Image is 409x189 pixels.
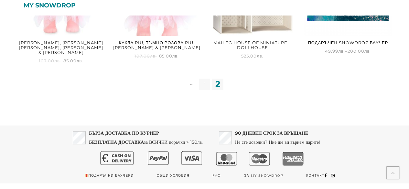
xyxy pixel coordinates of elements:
span: 49.99 [325,48,345,54]
a: 1 [199,79,210,90]
span: лв. [257,53,264,58]
span: лв. [338,48,345,54]
span: 200.00 [348,48,371,54]
span: 107.00 [39,58,61,63]
span: лв. [364,48,371,54]
h2: Maileg House of Miniature – Dollhouse [208,38,296,52]
a: Подаръчни ваучери [85,171,134,180]
span: – [304,47,392,55]
a: Контакт [306,171,324,180]
span: 107.00 [135,53,157,58]
span: лв. [150,53,157,58]
p: за ВСИЧКИ поръчки > 150лв. [89,129,203,147]
a: My snowdrop [24,3,76,8]
a: За My snowdrop [244,171,283,180]
span: лв. [54,58,61,63]
span: 2 [212,79,223,90]
img: 🎁 [85,173,88,177]
strong: БЪРЗА ДОСТАВКА ПО КУРИЕР БЕЗПЛАТНА ДОСТАВКА [89,130,159,145]
p: Не сте доволни? Ние ще ви върнем парите! [235,129,320,147]
strong: 90 ДНЕВЕН СРОК ЗА ВРЪЩАНЕ [235,130,308,136]
span: 525.00 [241,53,264,58]
a: FAQ [212,171,221,180]
a: ← [186,79,197,90]
a: Общи условия [157,171,190,180]
h2: Подаръчен snowdrop Ваучер [304,38,392,47]
text: € [102,152,108,165]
